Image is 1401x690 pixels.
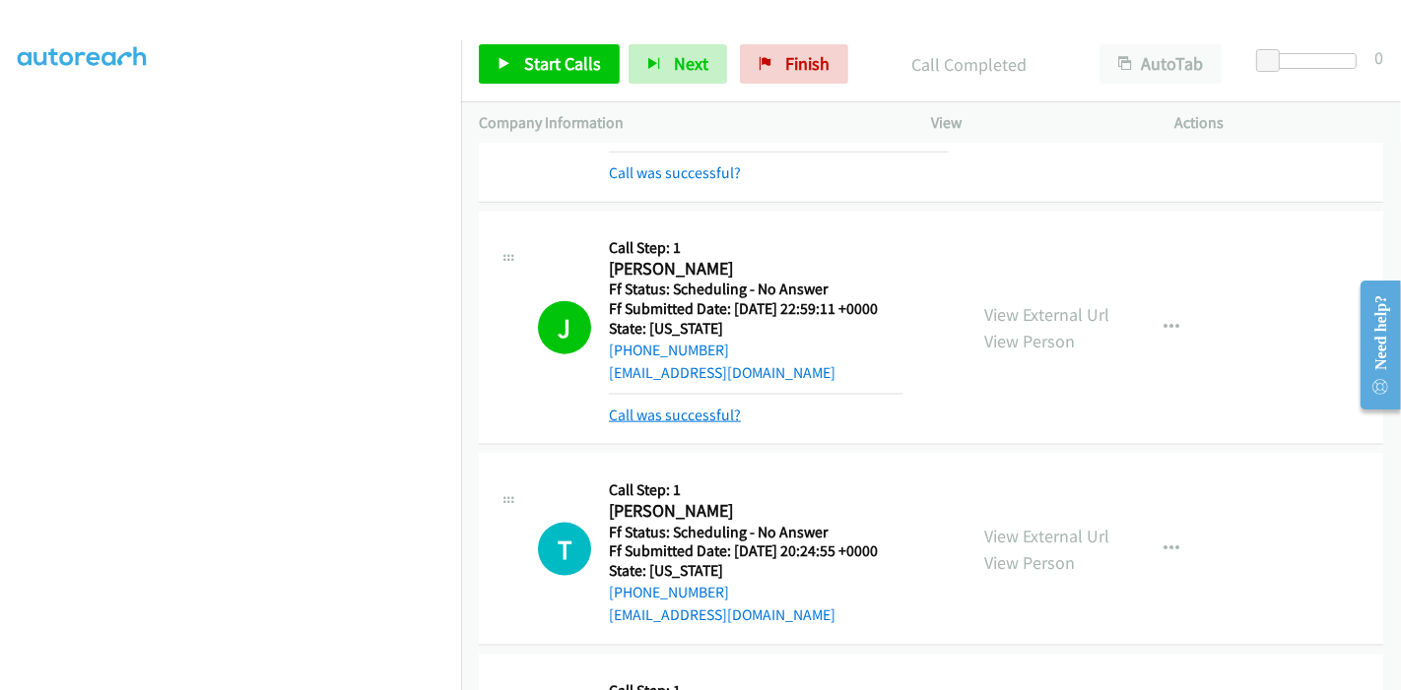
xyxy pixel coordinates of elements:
[984,330,1075,352] a: View Person
[609,541,902,561] h5: Ff Submitted Date: [DATE] 20:24:55 +0000
[875,51,1064,78] p: Call Completed
[609,258,902,281] h2: [PERSON_NAME]
[1175,111,1384,135] p: Actions
[479,44,620,84] a: Start Calls
[609,406,741,424] a: Call was successful?
[931,111,1140,135] p: View
[1266,53,1357,69] div: Delay between calls (in seconds)
[609,363,835,382] a: [EMAIL_ADDRESS][DOMAIN_NAME]
[609,299,902,319] h5: Ff Submitted Date: [DATE] 22:59:11 +0000
[674,52,708,75] span: Next
[538,301,591,354] h1: J
[538,523,591,576] div: The call is yet to be attempted
[609,523,902,542] h5: Ff Status: Scheduling - No Answer
[609,583,729,601] a: [PHONE_NUMBER]
[609,280,902,299] h5: Ff Status: Scheduling - No Answer
[609,319,902,339] h5: State: [US_STATE]
[984,551,1075,574] a: View Person
[609,561,902,581] h5: State: [US_STATE]
[740,44,848,84] a: Finish
[479,111,896,135] p: Company Information
[785,52,830,75] span: Finish
[609,341,729,359] a: [PHONE_NUMBER]
[609,605,835,624] a: [EMAIL_ADDRESS][DOMAIN_NAME]
[609,480,902,500] h5: Call Step: 1
[984,303,1109,326] a: View External Url
[609,500,902,523] h2: [PERSON_NAME]
[609,238,902,258] h5: Call Step: 1
[524,52,601,75] span: Start Calls
[984,525,1109,547] a: View External Url
[1100,44,1222,84] button: AutoTab
[1345,267,1401,423] iframe: Resource Center
[538,523,591,576] h1: T
[1374,44,1383,71] div: 0
[609,163,741,182] a: Call was successful?
[629,44,727,84] button: Next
